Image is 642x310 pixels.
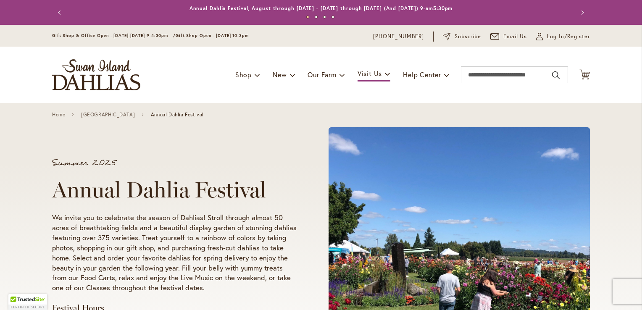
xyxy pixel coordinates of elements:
p: We invite you to celebrate the season of Dahlias! Stroll through almost 50 acres of breathtaking ... [52,213,297,293]
span: Help Center [403,70,441,79]
h1: Annual Dahlia Festival [52,177,297,202]
a: [PHONE_NUMBER] [373,32,424,41]
a: [GEOGRAPHIC_DATA] [81,112,135,118]
a: Subscribe [443,32,481,41]
span: Our Farm [308,70,336,79]
span: Gift Shop Open - [DATE] 10-3pm [176,33,249,38]
span: Subscribe [455,32,481,41]
a: store logo [52,59,140,90]
a: Log In/Register [536,32,590,41]
button: 4 of 4 [332,16,334,18]
span: Annual Dahlia Festival [151,112,204,118]
button: Previous [52,4,69,21]
span: Shop [235,70,252,79]
span: New [273,70,287,79]
button: Next [573,4,590,21]
button: 1 of 4 [306,16,309,18]
span: Email Us [503,32,527,41]
span: Visit Us [358,69,382,78]
p: Summer 2025 [52,159,297,167]
a: Email Us [490,32,527,41]
a: Annual Dahlia Festival, August through [DATE] - [DATE] through [DATE] (And [DATE]) 9-am5:30pm [189,5,453,11]
button: 3 of 4 [323,16,326,18]
span: Gift Shop & Office Open - [DATE]-[DATE] 9-4:30pm / [52,33,176,38]
a: Home [52,112,65,118]
span: Log In/Register [547,32,590,41]
button: 2 of 4 [315,16,318,18]
div: TrustedSite Certified [8,294,47,310]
